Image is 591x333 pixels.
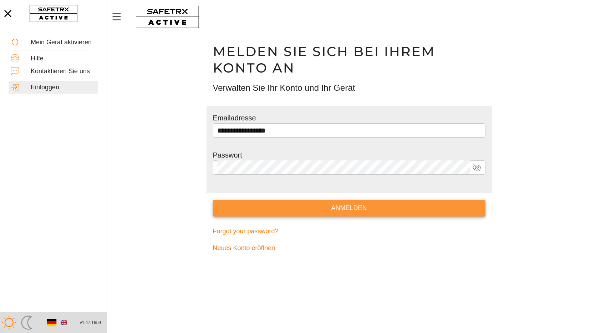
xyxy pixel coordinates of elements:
img: ModeLight.svg [2,315,16,330]
h3: Verwalten Sie Ihr Konto und Ihr Gerät [213,82,485,94]
span: Forgot your password? [213,226,279,237]
img: ContactUs.svg [11,67,19,75]
span: v1.47.1659 [80,319,101,327]
div: Kontaktieren Sie uns [31,68,96,75]
button: Anmelden [213,200,485,217]
a: Forgot your password? [213,223,485,240]
button: MenÜ [111,9,128,24]
img: de.svg [47,318,56,328]
button: v1.47.1659 [76,317,105,329]
a: Neues Konto eröffnen [213,240,485,257]
label: Emailadresse [213,114,256,122]
div: Hilfe [31,55,96,63]
img: en.svg [61,319,67,326]
h1: Melden Sie sich bei Ihrem Konto an [213,43,485,76]
div: Einloggen [31,84,96,91]
span: Anmelden [219,203,480,214]
div: Mein Gerät aktivieren [31,39,96,46]
button: Englishc [58,317,70,329]
button: Deutsch [46,317,58,329]
img: Help.svg [11,54,19,63]
img: ModeDark.svg [20,315,34,330]
span: Neues Konto eröffnen [213,243,275,254]
label: Passwort [213,151,242,159]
